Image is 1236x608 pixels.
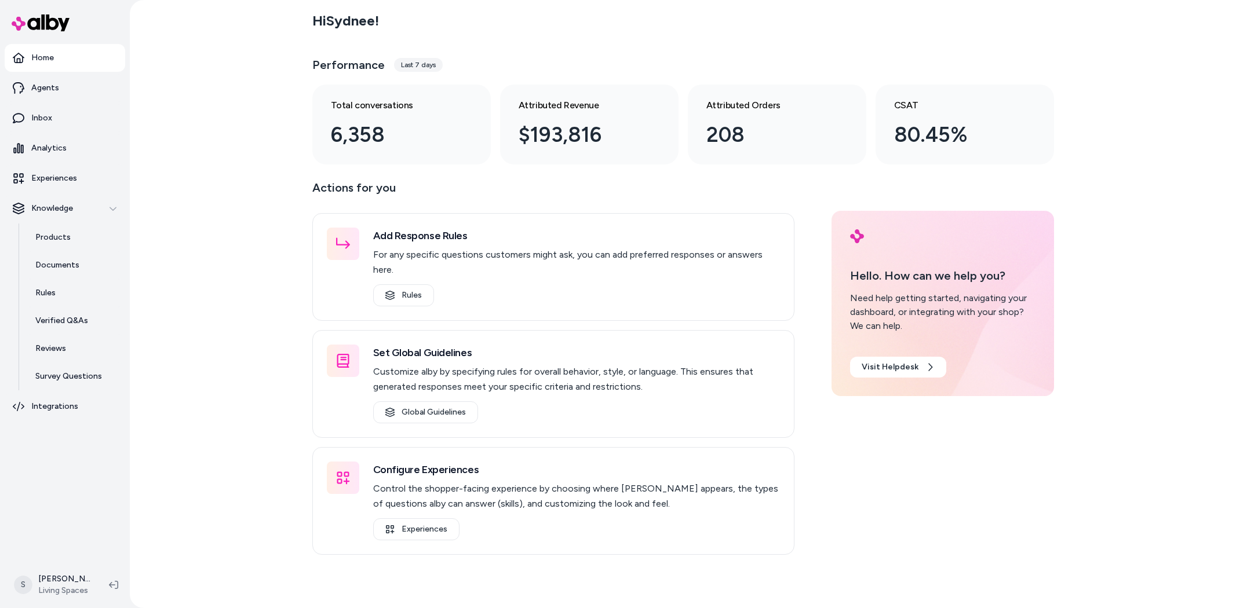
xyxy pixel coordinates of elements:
[373,364,780,394] p: Customize alby by specifying rules for overall behavior, style, or language. This ensures that ge...
[5,393,125,420] a: Integrations
[706,119,829,151] div: 208
[373,481,780,511] p: Control the shopper-facing experience by choosing where [PERSON_NAME] appears, the types of quest...
[5,44,125,72] a: Home
[31,82,59,94] p: Agents
[35,232,71,243] p: Products
[373,345,780,361] h3: Set Global Guidelines
[12,14,70,31] img: alby Logo
[394,58,443,72] div: Last 7 days
[850,229,864,243] img: alby Logo
[850,267,1036,284] p: Hello. How can we help you?
[373,284,434,306] a: Rules
[519,98,641,112] h3: Attributed Revenue
[24,224,125,251] a: Products
[5,74,125,102] a: Agents
[38,585,90,596] span: Living Spaces
[373,247,780,277] p: For any specific questions customers might ask, you can add preferred responses or answers here.
[14,576,32,594] span: S
[688,85,866,164] a: Attributed Orders 208
[5,104,125,132] a: Inbox
[894,119,1017,151] div: 80.45%
[31,112,52,124] p: Inbox
[373,228,780,244] h3: Add Response Rules
[5,195,125,222] button: Knowledge
[31,52,54,64] p: Home
[5,164,125,192] a: Experiences
[24,251,125,279] a: Documents
[312,85,491,164] a: Total conversations 6,358
[38,573,90,585] p: [PERSON_NAME]
[331,98,454,112] h3: Total conversations
[894,98,1017,112] h3: CSAT
[24,362,125,390] a: Survey Questions
[35,343,66,354] p: Reviews
[24,335,125,362] a: Reviews
[24,279,125,307] a: Rules
[35,371,102,382] p: Survey Questions
[31,203,73,214] p: Knowledge
[373,401,478,423] a: Global Guidelines
[373,462,780,478] h3: Configure Experiences
[519,119,641,151] div: $193,816
[7,566,100,603] button: S[PERSON_NAME]Living Spaces
[5,134,125,162] a: Analytics
[850,291,1036,333] div: Need help getting started, navigating your dashboard, or integrating with your shop? We can help.
[706,98,829,112] h3: Attributed Orders
[850,357,946,378] a: Visit Helpdesk
[24,307,125,335] a: Verified Q&As
[35,287,56,299] p: Rules
[31,142,67,154] p: Analytics
[312,57,385,73] h3: Performance
[312,178,794,206] p: Actions for you
[31,401,78,412] p: Integrations
[35,259,79,271] p: Documents
[876,85,1054,164] a: CSAT 80.45%
[31,173,77,184] p: Experiences
[331,119,454,151] div: 6,358
[373,518,460,540] a: Experiences
[35,315,88,327] p: Verified Q&As
[500,85,679,164] a: Attributed Revenue $193,816
[312,12,379,30] h2: Hi Sydnee !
